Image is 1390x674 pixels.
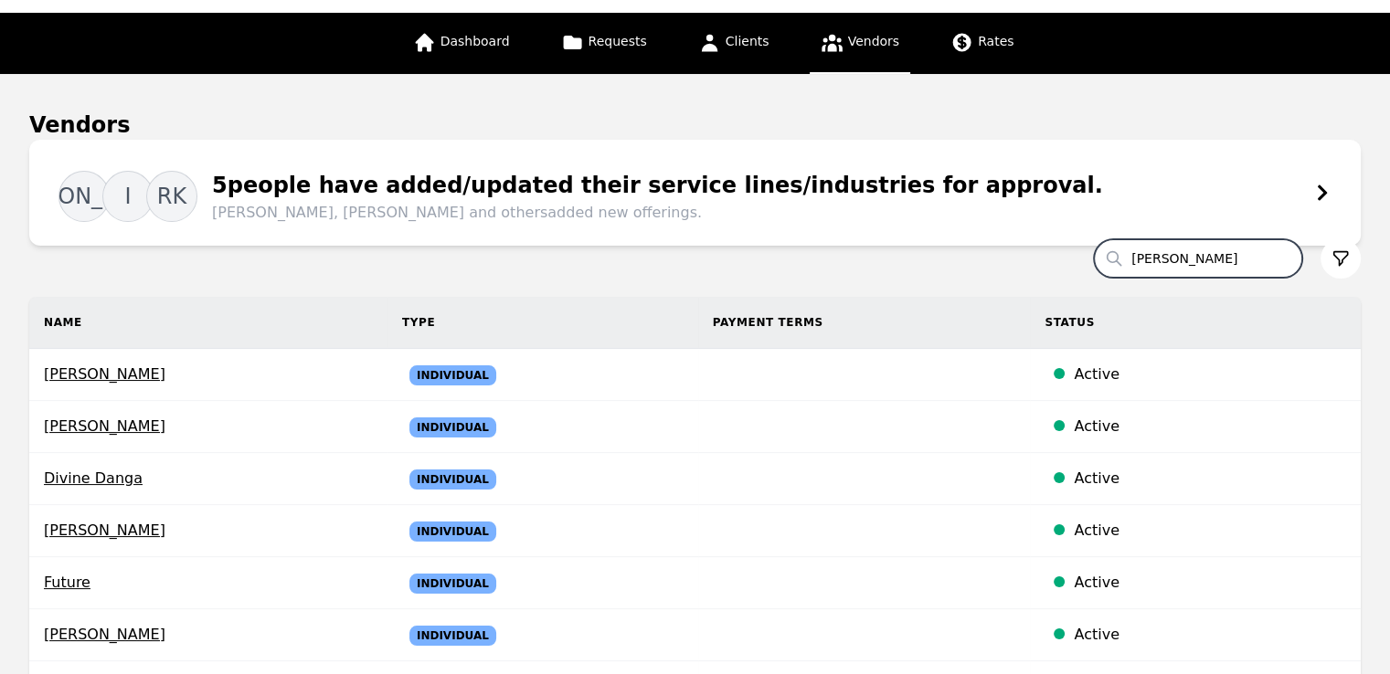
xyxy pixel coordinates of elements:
[409,417,496,437] span: Individual
[1321,238,1361,279] button: Filter
[29,111,130,140] h1: Vendors
[589,34,647,48] span: Requests
[1074,416,1346,437] div: Active
[550,13,658,74] a: Requests
[1030,297,1361,349] th: Status
[978,34,1013,48] span: Rates
[939,13,1024,74] a: Rates
[409,521,496,542] span: Individual
[810,13,910,74] a: Vendors
[212,202,1103,224] span: [PERSON_NAME], [PERSON_NAME] and others added new offerings.
[1074,468,1346,490] div: Active
[409,574,496,594] span: Individual
[409,626,496,646] span: Individual
[440,34,510,48] span: Dashboard
[44,416,373,437] span: [PERSON_NAME]
[409,469,496,490] span: Individual
[44,624,373,646] span: [PERSON_NAME]
[1074,572,1346,594] div: Active
[157,182,186,211] span: RK
[44,572,373,594] span: Future
[44,468,373,490] span: Divine Danga
[1074,363,1346,385] div: Active
[29,297,387,349] th: Name
[1074,520,1346,542] div: Active
[402,13,521,74] a: Dashboard
[44,520,373,542] span: [PERSON_NAME]
[409,365,496,385] span: Individual
[197,169,1103,224] div: 5 people have added/updated their service lines/industries for approval.
[698,297,1031,349] th: Payment Terms
[44,363,373,385] span: [PERSON_NAME]
[1074,624,1346,646] div: Active
[687,13,780,74] a: Clients
[387,297,698,349] th: Type
[1094,239,1302,278] input: Search
[124,182,131,211] span: I
[726,34,769,48] span: Clients
[848,34,899,48] span: Vendors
